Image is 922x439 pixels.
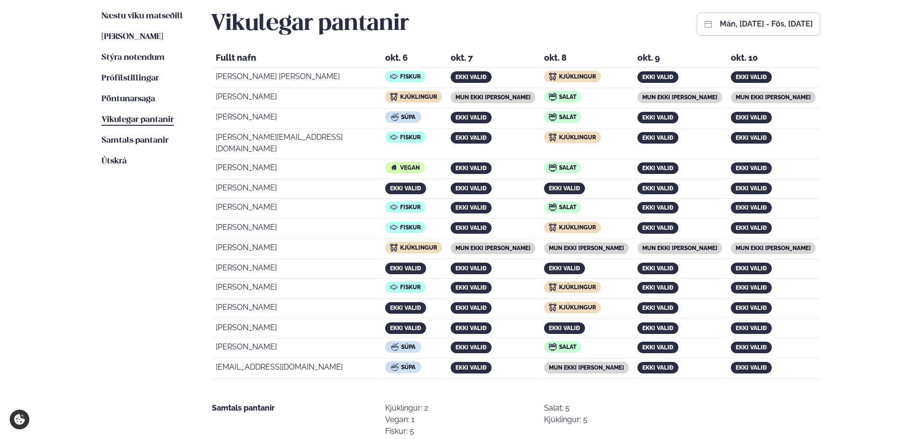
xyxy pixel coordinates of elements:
[455,305,487,311] span: ekki valið
[212,200,380,219] td: [PERSON_NAME]
[549,185,580,192] span: ekki valið
[390,244,398,252] img: icon img
[400,164,420,171] span: Vegan
[559,224,596,231] span: Kjúklingur
[549,364,624,371] span: mun ekki [PERSON_NAME]
[642,344,674,351] span: ekki valið
[559,164,576,171] span: Salat
[212,300,380,319] td: [PERSON_NAME]
[642,185,674,192] span: ekki valið
[455,265,487,272] span: ekki valið
[102,53,165,62] span: Stýra notendum
[212,180,380,199] td: [PERSON_NAME]
[102,93,155,105] a: Pöntunarsaga
[385,402,428,414] div: Kjúklingur: 2
[736,325,767,332] span: ekki valið
[642,204,674,211] span: ekki valið
[385,414,428,426] div: Vegan: 1
[642,305,674,311] span: ekki valið
[400,244,437,251] span: Kjúklingur
[455,225,487,231] span: ekki valið
[544,402,587,414] div: Salat: 5
[559,284,596,291] span: Kjúklingur
[455,364,487,371] span: ekki valið
[736,265,767,272] span: ekki valið
[559,304,596,311] span: Kjúklingur
[212,220,380,239] td: [PERSON_NAME]
[391,363,399,371] img: icon img
[544,414,587,426] div: Kjúklingur: 5
[549,113,557,121] img: icon img
[102,52,165,64] a: Stýra notendum
[642,134,674,141] span: ekki valið
[549,265,580,272] span: ekki valið
[401,344,416,350] span: Súpa
[736,185,767,192] span: ekki valið
[549,283,557,291] img: icon img
[559,93,576,100] span: Salat
[559,134,596,141] span: Kjúklingur
[455,344,487,351] span: ekki valið
[390,283,398,291] img: icon img
[549,304,557,311] img: icon img
[642,364,674,371] span: ekki valið
[455,245,531,252] span: mun ekki [PERSON_NAME]
[642,74,674,80] span: ekki valið
[390,203,398,211] img: icon img
[455,94,531,101] span: mun ekki [PERSON_NAME]
[736,94,811,101] span: mun ekki [PERSON_NAME]
[559,344,576,350] span: Salat
[455,185,487,192] span: ekki valið
[102,73,159,84] a: Prófílstillingar
[102,135,169,146] a: Samtals pantanir
[102,31,163,43] a: [PERSON_NAME]
[385,426,428,437] div: Fiskur: 5
[212,320,380,338] td: [PERSON_NAME]
[642,284,674,291] span: ekki valið
[102,11,183,22] a: Næstu viku matseðill
[736,364,767,371] span: ekki valið
[559,73,596,80] span: Kjúklingur
[642,225,674,231] span: ekki valið
[212,50,380,68] th: Fullt nafn
[642,325,674,332] span: ekki valið
[102,136,169,145] span: Samtals pantanir
[455,325,487,332] span: ekki valið
[447,50,539,68] th: okt. 7
[212,69,380,88] td: [PERSON_NAME] [PERSON_NAME]
[455,284,487,291] span: ekki valið
[102,157,127,165] span: Útskrá
[390,185,421,192] span: ekki valið
[549,164,557,172] img: icon img
[390,305,421,311] span: ekki valið
[642,114,674,121] span: ekki valið
[212,359,380,379] td: [EMAIL_ADDRESS][DOMAIN_NAME]
[549,343,557,351] img: icon img
[727,50,819,68] th: okt. 10
[549,93,557,101] img: icon img
[212,279,380,299] td: [PERSON_NAME]
[212,403,274,412] strong: Samtals pantanir
[211,11,409,38] h2: Vikulegar pantanir
[455,74,487,80] span: ekki valið
[549,224,557,231] img: icon img
[736,74,767,80] span: ekki valið
[401,114,416,120] span: Súpa
[736,225,767,231] span: ekki valið
[736,134,767,141] span: ekki valið
[455,114,487,121] span: ekki valið
[390,93,398,101] img: icon img
[549,73,557,80] img: icon img
[642,245,717,252] span: mun ekki [PERSON_NAME]
[102,74,159,82] span: Prófílstillingar
[559,204,576,211] span: Salat
[455,134,487,141] span: ekki valið
[390,73,398,80] img: icon img
[212,130,380,159] td: [PERSON_NAME][EMAIL_ADDRESS][DOMAIN_NAME]
[400,93,437,100] span: Kjúklingur
[390,164,398,172] img: icon img
[212,109,380,129] td: [PERSON_NAME]
[540,50,633,68] th: okt. 8
[559,114,576,120] span: Salat
[212,89,380,108] td: [PERSON_NAME]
